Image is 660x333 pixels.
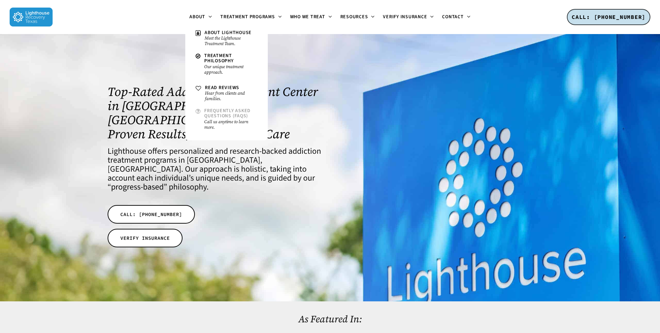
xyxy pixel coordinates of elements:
a: CALL: [PHONE_NUMBER] [108,205,195,224]
a: VERIFY INSURANCE [108,229,183,247]
h4: Lighthouse offers personalized and research-backed addiction treatment programs in [GEOGRAPHIC_DA... [108,147,321,192]
span: Who We Treat [290,13,325,20]
a: As Featured In: [298,312,362,325]
h1: Top-Rated Addiction Treatment Center in [GEOGRAPHIC_DATA], [GEOGRAPHIC_DATA] — Proven Results, Pe... [108,85,321,141]
span: Frequently Asked Questions (FAQs) [204,107,251,119]
a: Read ReviewsHear from clients and families. [192,82,261,105]
a: CALL: [PHONE_NUMBER] [567,9,650,25]
span: VERIFY INSURANCE [120,235,170,241]
span: CALL: [PHONE_NUMBER] [572,13,646,20]
span: Read Reviews [205,84,239,91]
small: Hear from clients and families. [205,90,257,101]
a: Treatment PhilosophyOur unique treatment approach. [192,50,261,78]
span: CALL: [PHONE_NUMBER] [120,211,182,218]
a: About LighthouseMeet the Lighthouse Treatment Team. [192,27,261,50]
small: Meet the Lighthouse Treatment Team. [205,35,257,46]
span: About [189,13,205,20]
a: Frequently Asked Questions (FAQs)Call us anytime to learn more. [192,105,261,133]
a: progress-based [111,181,164,193]
small: Call us anytime to learn more. [204,119,257,130]
span: Treatment Programs [220,13,275,20]
a: Who We Treat [286,14,336,20]
span: Contact [442,13,463,20]
span: Resources [340,13,368,20]
a: Contact [438,14,474,20]
span: About Lighthouse [205,29,252,36]
span: Treatment Philosophy [204,52,234,64]
small: Our unique treatment approach. [204,64,257,75]
a: Treatment Programs [216,14,286,20]
span: Verify Insurance [383,13,427,20]
img: Lighthouse Recovery Texas [10,8,53,26]
a: Verify Insurance [379,14,438,20]
a: About [185,14,216,20]
a: Resources [336,14,379,20]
